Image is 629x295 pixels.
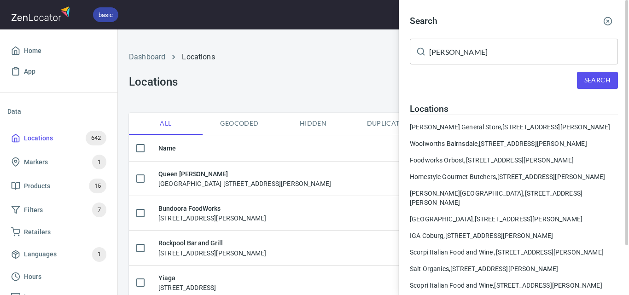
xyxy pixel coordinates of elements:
a: Foodworks Orbost,[STREET_ADDRESS][PERSON_NAME] [410,156,618,165]
a: Woolworths Bairnsdale,[STREET_ADDRESS][PERSON_NAME] [410,139,618,148]
a: Scorpi Italian Food and Wine ,[STREET_ADDRESS][PERSON_NAME] [410,248,618,257]
div: Foodworks Orbost, [STREET_ADDRESS][PERSON_NAME] [410,156,618,165]
a: [PERSON_NAME] General Store,[STREET_ADDRESS][PERSON_NAME] [410,122,618,132]
a: [GEOGRAPHIC_DATA],[STREET_ADDRESS][PERSON_NAME] [410,214,618,224]
a: IGA Coburg,[STREET_ADDRESS][PERSON_NAME] [410,231,618,240]
div: Woolworths Bairnsdale, [STREET_ADDRESS][PERSON_NAME] [410,139,618,148]
input: Search for locations, markers or anything you want [429,39,618,64]
div: [PERSON_NAME][GEOGRAPHIC_DATA], [STREET_ADDRESS][PERSON_NAME] [410,189,618,207]
div: Scopri Italian Food and Wine, [STREET_ADDRESS][PERSON_NAME] [410,281,618,290]
a: Salt Organics,[STREET_ADDRESS][PERSON_NAME] [410,264,618,273]
h4: Locations [410,104,618,115]
a: Homestyle Gourmet Butchers,[STREET_ADDRESS][PERSON_NAME] [410,172,618,181]
div: Scorpi Italian Food and Wine , [STREET_ADDRESS][PERSON_NAME] [410,248,618,257]
div: Salt Organics, [STREET_ADDRESS][PERSON_NAME] [410,264,618,273]
a: Scopri Italian Food and Wine,[STREET_ADDRESS][PERSON_NAME] [410,281,618,290]
div: [PERSON_NAME] General Store, [STREET_ADDRESS][PERSON_NAME] [410,122,618,132]
div: IGA Coburg, [STREET_ADDRESS][PERSON_NAME] [410,231,618,240]
button: Search [577,72,618,89]
div: [GEOGRAPHIC_DATA], [STREET_ADDRESS][PERSON_NAME] [410,214,618,224]
div: Homestyle Gourmet Butchers, [STREET_ADDRESS][PERSON_NAME] [410,172,618,181]
span: Search [584,75,611,86]
h4: Search [410,16,437,27]
a: [PERSON_NAME][GEOGRAPHIC_DATA],[STREET_ADDRESS][PERSON_NAME] [410,189,618,207]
